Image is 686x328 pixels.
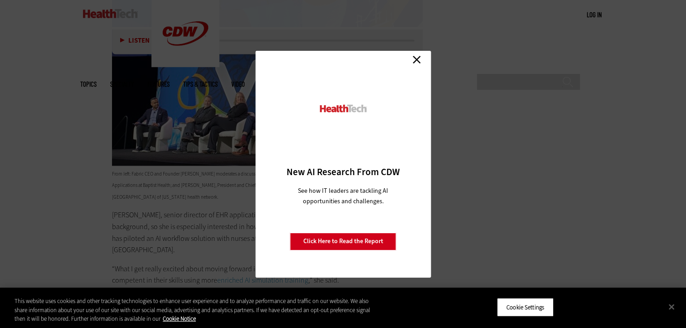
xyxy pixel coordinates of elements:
[410,53,423,67] a: Close
[271,166,415,178] h3: New AI Research From CDW
[290,233,396,250] a: Click Here to Read the Report
[662,297,681,317] button: Close
[15,297,377,323] div: This website uses cookies and other tracking technologies to enhance user experience and to analy...
[497,298,554,317] button: Cookie Settings
[163,315,196,323] a: More information about your privacy
[287,186,399,206] p: See how IT leaders are tackling AI opportunities and challenges.
[318,104,368,113] img: HealthTech_0.png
